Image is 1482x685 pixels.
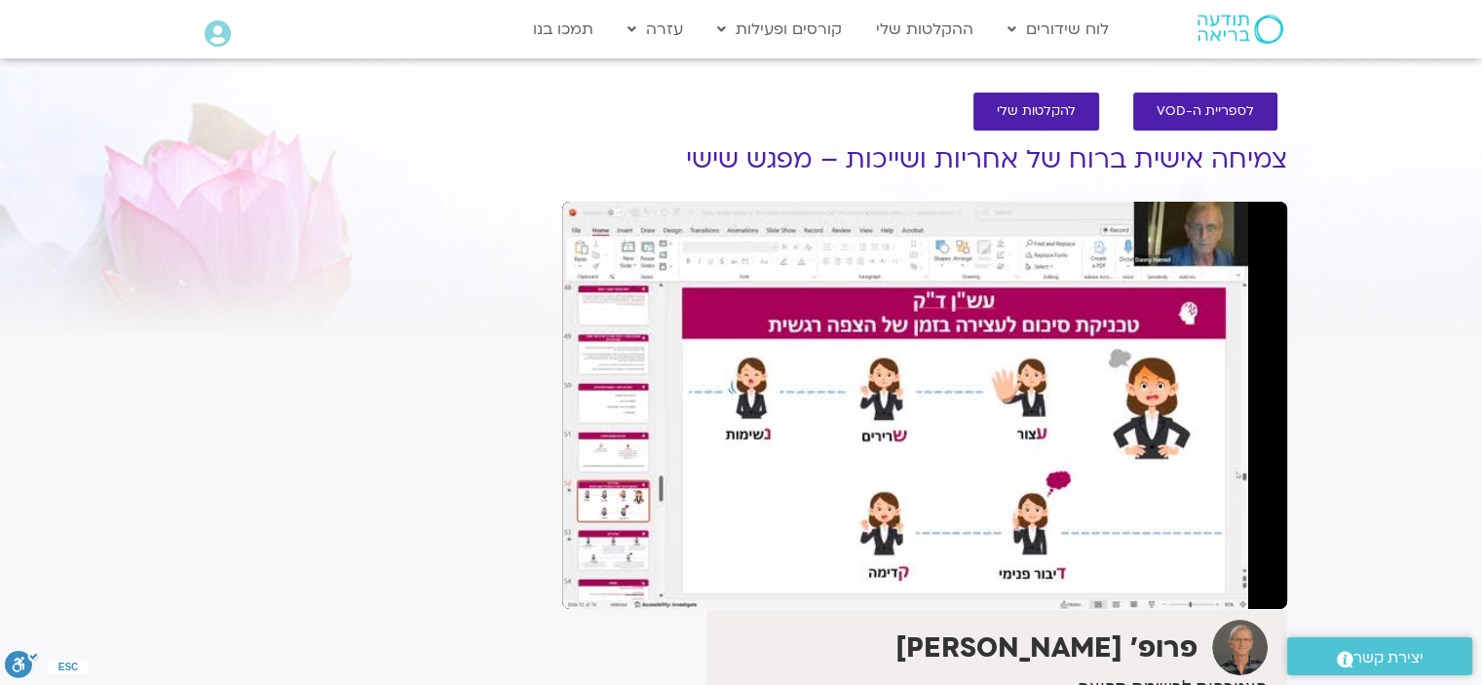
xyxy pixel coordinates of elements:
h1: צמיחה אישית ברוח של אחריות ושייכות – מפגש שישי [562,145,1287,174]
a: יצירת קשר [1287,637,1472,675]
img: פרופ' דני חמיאל [1212,620,1268,675]
span: יצירת קשר [1353,645,1424,671]
a: להקלטות שלי [973,93,1099,131]
a: לספריית ה-VOD [1133,93,1277,131]
a: קורסים ופעילות [707,11,852,48]
strong: פרופ' [PERSON_NAME] [895,629,1197,666]
span: להקלטות שלי [997,104,1076,119]
a: ההקלטות שלי [866,11,983,48]
a: תמכו בנו [523,11,603,48]
a: עזרה [618,11,693,48]
img: תודעה בריאה [1197,15,1283,44]
a: לוח שידורים [998,11,1119,48]
span: לספריית ה-VOD [1157,104,1254,119]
